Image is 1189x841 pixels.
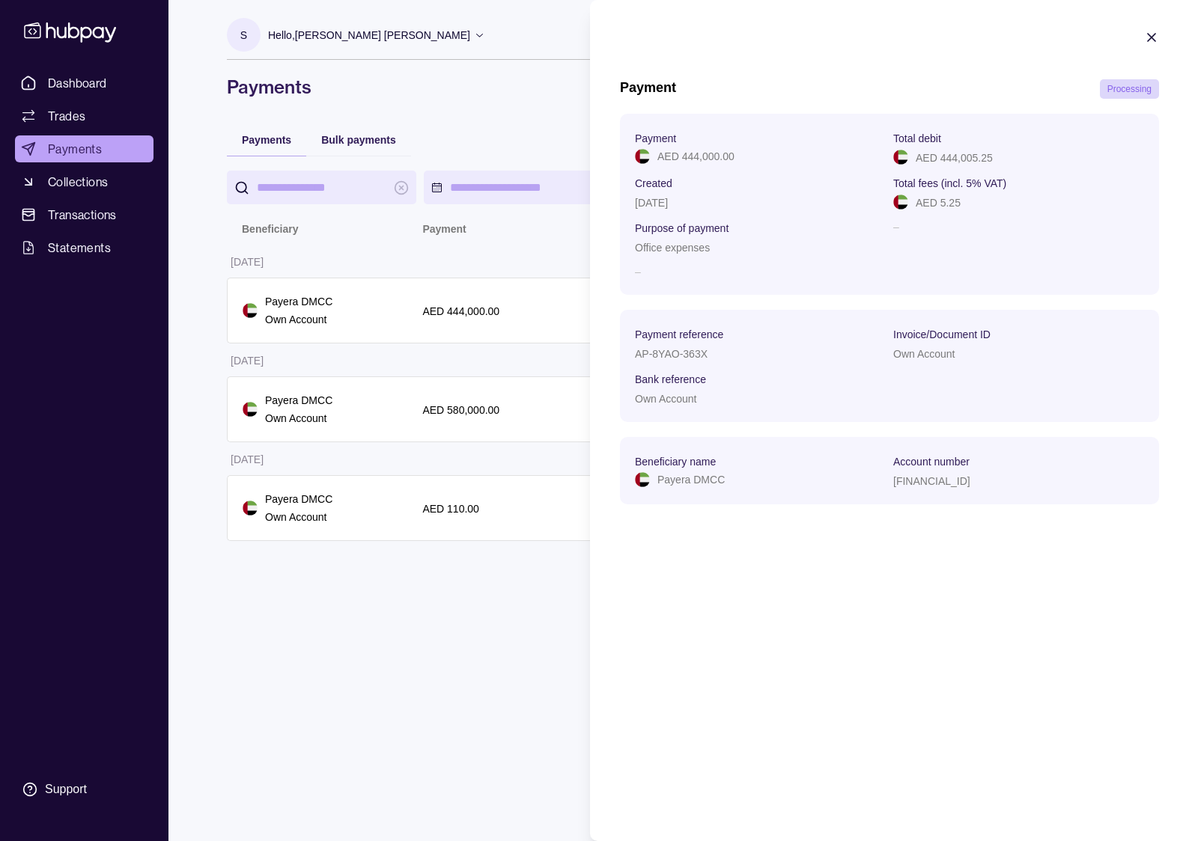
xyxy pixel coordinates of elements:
[657,471,725,488] p: Payera DMCC
[893,150,908,165] img: ae
[635,373,706,385] p: Bank reference
[893,177,1006,189] p: Total fees (incl. 5% VAT)
[635,393,697,405] p: Own Account
[657,148,735,165] p: AED 444,000.00
[635,348,708,360] p: AP-8YAO-363X
[635,328,723,340] p: Payment reference
[916,152,993,164] p: AED 444,005.25
[620,79,676,99] h1: Payment
[635,197,668,209] p: [DATE]
[635,132,676,144] p: Payment
[635,242,710,254] p: Office expenses
[893,218,1144,256] p: –
[1107,84,1152,94] span: Processing
[893,132,941,144] p: Total debit
[893,456,970,468] p: Account number
[635,263,886,280] p: –
[893,328,991,340] p: Invoice/Document ID
[635,222,729,234] p: Purpose of payment
[893,475,970,487] p: [FINANCIAL_ID]
[893,195,908,210] img: ae
[635,472,650,487] img: ae
[635,456,716,468] p: Beneficiary name
[635,177,672,189] p: Created
[893,348,955,360] p: Own Account
[635,149,650,164] img: ae
[916,197,961,209] p: AED 5.25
